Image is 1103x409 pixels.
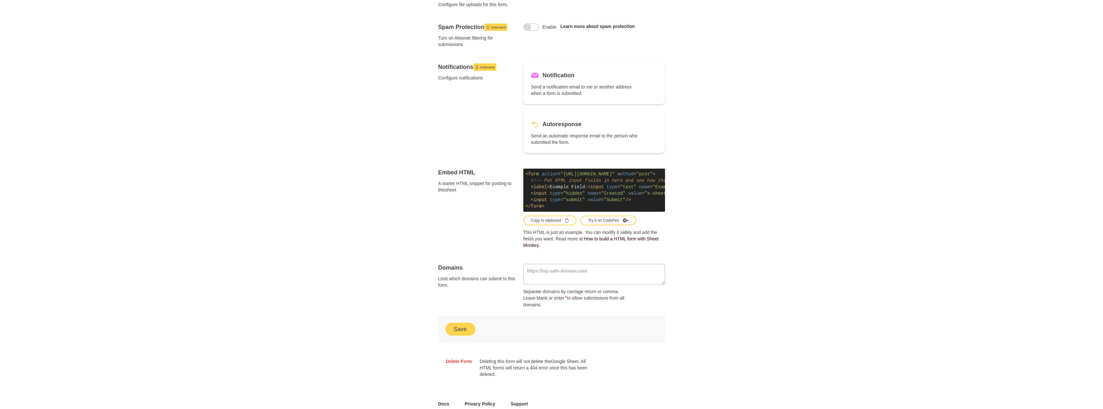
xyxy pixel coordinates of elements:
[550,191,561,196] span: type
[652,184,696,190] span: "Example Header"
[644,191,734,196] span: "x-sheetmonkey-current-date-time"
[542,172,558,177] span: action
[590,184,604,190] span: input
[625,197,631,202] span: />
[526,204,531,209] span: </
[580,216,636,225] button: Try it on CodePen
[617,172,633,177] span: method
[531,204,542,209] span: form
[531,184,533,190] span: <
[526,172,528,177] span: <
[588,218,629,223] div: Try it on CodePen
[617,184,620,190] span: =
[565,218,569,222] svg: Clipboard
[547,184,550,190] span: >
[588,184,590,190] span: <
[438,75,516,81] span: Configure notifications
[543,71,575,80] h5: Notification
[598,191,601,196] span: =
[480,358,588,377] p: Deleting this form will not delete the Google Sheet . All HTML forms will return a 404 error once...
[438,169,516,176] h4: Embed HTML
[438,23,516,31] h4: Spam Protection
[560,24,635,29] a: Learn more about spam protection
[563,197,585,202] span: "submit"
[628,191,642,196] span: value
[550,197,561,202] span: type
[438,264,516,272] h4: Domains
[607,184,618,190] span: type
[634,172,636,177] span: =
[588,197,601,202] span: value
[650,184,652,190] span: =
[531,218,569,223] div: Copy to clipboard
[652,172,655,177] span: >
[511,401,528,407] a: Support
[523,236,659,248] a: How to build a HTML form with Sheet Monkey
[543,120,582,129] h5: Autoresponse
[531,71,539,79] svg: Mail
[486,25,490,29] svg: Launch
[523,169,665,212] code: Example Field:
[543,24,557,30] span: Enable
[534,197,547,202] span: input
[531,191,533,196] span: <
[475,65,479,69] svg: Launch
[438,275,516,288] span: Limit which domains can submit to this form.
[446,323,475,335] button: Save
[528,172,539,177] span: form
[601,197,604,202] span: =
[523,216,576,225] button: Copy to clipboardClipboard
[542,204,544,209] span: >
[491,23,506,31] span: Unlimited
[523,288,632,308] p: Separate domains by carriage return or comma. Leave blank or enter to allow submissions from all ...
[588,191,599,196] span: name
[563,191,585,196] span: "hidden"
[561,191,563,196] span: =
[604,197,625,202] span: "Submit"
[465,401,495,407] a: Privacy Policy
[534,191,547,196] span: input
[639,184,650,190] span: name
[642,191,644,196] span: =
[446,358,472,365] a: Delete Form
[531,133,639,145] p: Send an automatic response email to the person who submitted the form.
[561,197,563,202] span: =
[531,120,539,128] svg: Revert
[438,401,449,407] a: Docs
[558,172,560,177] span: =
[438,35,516,48] span: Turn on Akismet filtering for submissions
[531,84,639,97] p: Send a notification email to me or another address when a form is submitted.
[438,180,516,193] span: A starter HTML snippet for posting to this sheet
[620,184,636,190] span: "text"
[601,191,626,196] span: "Created"
[531,197,533,202] span: <
[438,1,516,8] span: Configure file uploads for this form.
[561,172,615,177] span: "[URL][DOMAIN_NAME]"
[636,172,652,177] span: "post"
[523,229,665,248] p: This HTML is just an example. You can modify it safely and add the fields you want. Read more at: .
[480,63,495,71] span: Unlimited
[438,63,516,71] h4: Notifications
[534,184,547,190] span: label
[531,178,731,183] span: <!-- Put HTML input fields in here and see how they fill up your sheet -->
